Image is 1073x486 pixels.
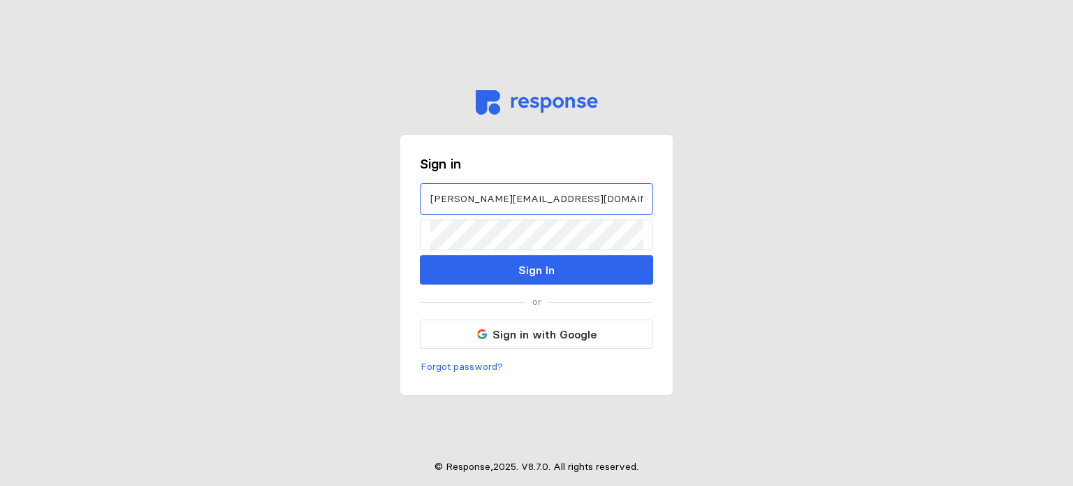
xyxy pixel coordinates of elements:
p: Forgot password? [421,359,503,375]
p: © Response, 2025 . V 8.7.0 . All rights reserved. [435,459,638,475]
p: Sign In [518,262,555,279]
button: Forgot password? [420,359,504,376]
h3: Sign in [420,155,653,173]
input: Email [430,184,643,214]
button: Sign In [420,255,653,285]
img: svg%3e [476,90,598,115]
img: svg%3e [477,329,487,339]
button: Sign in with Google [420,320,653,349]
p: or [532,294,541,310]
p: Sign in with Google [492,326,597,343]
